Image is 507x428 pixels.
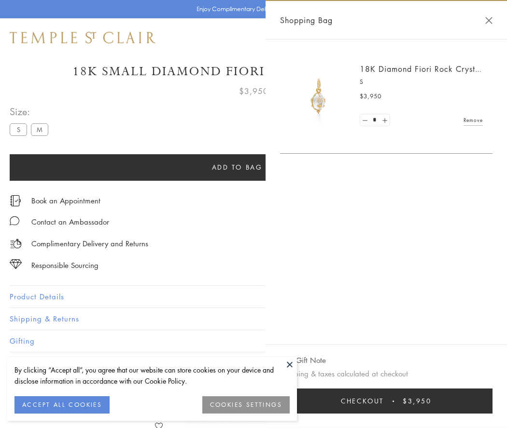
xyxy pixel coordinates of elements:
h1: 18K Small Diamond Fiori Rock Crystal Amulet [10,63,497,80]
span: $3,950 [360,92,381,101]
a: Set quantity to 0 [360,114,370,126]
button: Gifting [10,330,497,352]
span: Add to bag [212,162,263,173]
span: $3,950 [403,396,432,406]
img: icon_sourcing.svg [10,259,22,269]
span: Shopping Bag [280,14,333,27]
a: Remove [464,115,483,125]
img: Temple St. Clair [10,32,155,43]
a: Book an Appointment [31,195,100,206]
p: S [360,77,483,87]
img: MessageIcon-01_2.svg [10,216,19,226]
button: Checkout $3,950 [280,388,493,414]
span: Checkout [341,396,384,406]
p: Enjoy Complimentary Delivery & Returns [197,4,306,14]
button: Shipping & Returns [10,308,497,330]
span: $3,950 [239,85,268,97]
div: By clicking “Accept all”, you agree that our website can store cookies on your device and disclos... [14,364,290,387]
label: S [10,123,27,135]
button: COOKIES SETTINGS [202,396,290,414]
button: ACCEPT ALL COOKIES [14,396,110,414]
div: Responsible Sourcing [31,259,99,271]
p: Complimentary Delivery and Returns [31,238,148,250]
img: icon_appointment.svg [10,195,21,206]
img: P51889-E11FIORI [290,67,348,125]
a: Set quantity to 2 [380,114,389,126]
p: Shipping & taxes calculated at checkout [280,368,493,380]
button: Add Gift Note [280,354,326,366]
button: Add to bag [10,154,465,181]
button: Close Shopping Bag [485,17,493,24]
label: M [31,123,48,135]
span: Size: [10,104,52,120]
img: icon_delivery.svg [10,238,22,250]
div: Contact an Ambassador [31,216,109,228]
button: Product Details [10,286,497,308]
